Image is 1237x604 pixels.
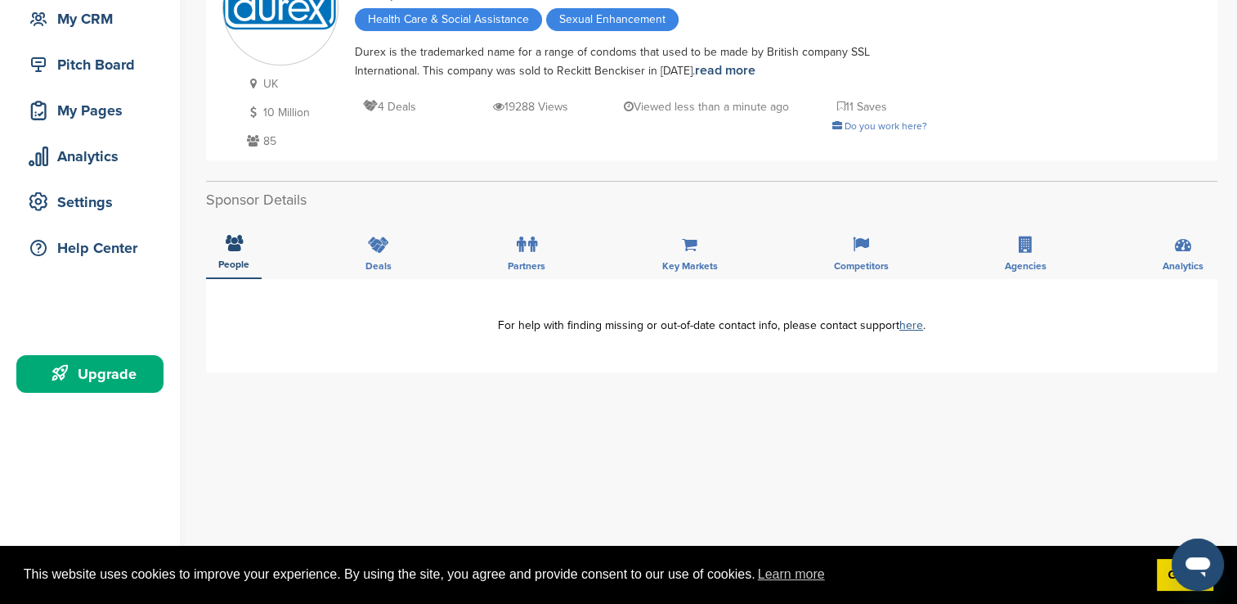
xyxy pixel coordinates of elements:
a: Analytics [16,137,164,175]
div: Analytics [25,142,164,171]
span: Sexual Enhancement [546,8,679,31]
div: Help Center [25,233,164,263]
a: dismiss cookie message [1157,559,1213,592]
div: Pitch Board [25,50,164,79]
a: Help Center [16,229,164,267]
p: UK [243,74,338,94]
p: Viewed less than a minute ago [624,97,789,117]
a: Pitch Board [16,46,164,83]
p: 11 Saves [837,97,887,117]
span: Health Care & Social Assistance [355,8,542,31]
div: For help with finding missing or out-of-date contact info, please contact support . [231,320,1193,331]
a: Settings [16,183,164,221]
span: Agencies [1005,261,1047,271]
h2: Sponsor Details [206,189,1217,211]
a: Do you work here? [832,120,927,132]
a: Upgrade [16,355,164,393]
div: My CRM [25,4,164,34]
a: My Pages [16,92,164,129]
div: Durex is the trademarked name for a range of condoms that used to be made by British company SSL ... [355,43,927,80]
p: 4 Deals [363,97,416,117]
span: People [218,259,249,269]
span: Deals [365,261,392,271]
span: Partners [508,261,545,271]
iframe: Button to launch messaging window [1172,539,1224,591]
p: 19288 Views [493,97,568,117]
span: This website uses cookies to improve your experience. By using the site, you agree and provide co... [24,562,1144,587]
a: learn more about cookies [755,562,827,587]
span: Competitors [834,261,889,271]
a: here [899,318,923,332]
a: read more [695,62,755,79]
p: 10 Million [243,102,338,123]
div: My Pages [25,96,164,125]
div: Settings [25,187,164,217]
div: Upgrade [25,359,164,389]
span: Key Markets [661,261,717,271]
p: 85 [243,131,338,151]
span: Do you work here? [845,120,927,132]
span: Analytics [1163,261,1203,271]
